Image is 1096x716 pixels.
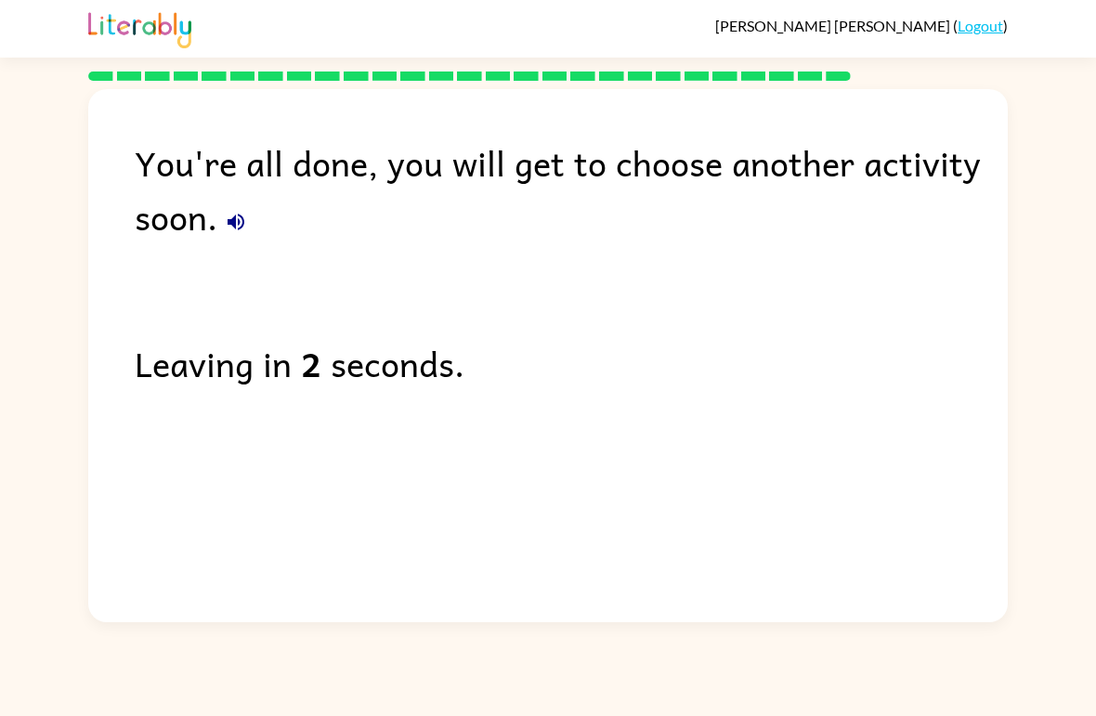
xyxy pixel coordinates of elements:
div: ( ) [715,17,1008,34]
b: 2 [301,336,321,390]
a: Logout [958,17,1003,34]
div: You're all done, you will get to choose another activity soon. [135,136,1008,243]
div: Leaving in seconds. [135,336,1008,390]
span: [PERSON_NAME] [PERSON_NAME] [715,17,953,34]
img: Literably [88,7,191,48]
